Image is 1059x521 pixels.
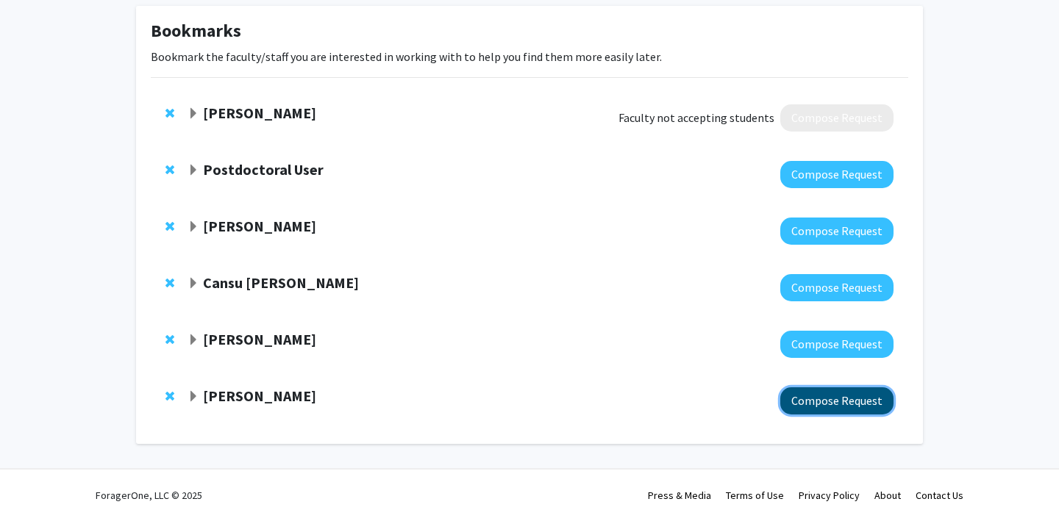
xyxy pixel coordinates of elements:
[203,104,316,122] strong: [PERSON_NAME]
[165,107,174,119] span: Remove Jill Doe from bookmarks
[780,331,894,358] button: Compose Request to Rachel Doe
[11,455,63,510] iframe: Chat
[726,489,784,502] a: Terms of Use
[188,108,199,120] span: Expand Jill Doe Bookmark
[188,221,199,233] span: Expand Christine Brodsky Bookmark
[188,165,199,176] span: Expand Postdoctoral User Bookmark
[203,387,316,405] strong: [PERSON_NAME]
[203,160,324,179] strong: Postdoctoral User
[165,334,174,345] span: Remove Rachel Doe from bookmarks
[618,109,774,126] span: Faculty not accepting students
[165,164,174,176] span: Remove Postdoctoral User from bookmarks
[151,48,908,65] p: Bookmark the faculty/staff you are interested in working with to help you find them more easily l...
[874,489,901,502] a: About
[165,277,174,289] span: Remove Cansu Agca from bookmarks
[916,489,963,502] a: Contact Us
[203,217,316,235] strong: [PERSON_NAME]
[188,391,199,403] span: Expand Mickey Rourke Bookmark
[165,390,174,402] span: Remove Mickey Rourke from bookmarks
[780,274,894,301] button: Compose Request to Cansu Agca
[780,387,894,414] button: Compose Request to Mickey Rourke
[780,104,894,132] button: Compose Request to Jill Doe
[648,489,711,502] a: Press & Media
[151,21,908,42] h1: Bookmarks
[96,470,202,521] div: ForagerOne, LLC © 2025
[203,273,359,292] strong: Cansu [PERSON_NAME]
[780,218,894,245] button: Compose Request to Christine Brodsky
[188,278,199,290] span: Expand Cansu Agca Bookmark
[780,161,894,188] button: Compose Request to Postdoctoral User
[799,489,860,502] a: Privacy Policy
[203,330,316,348] strong: [PERSON_NAME]
[165,220,174,232] span: Remove Christine Brodsky from bookmarks
[188,334,199,346] span: Expand Rachel Doe Bookmark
